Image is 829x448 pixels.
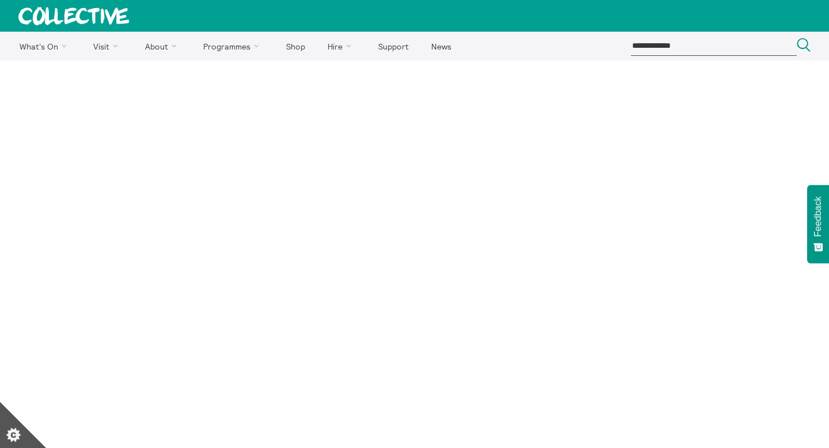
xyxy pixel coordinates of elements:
[807,185,829,263] button: Feedback - Show survey
[135,32,191,60] a: About
[83,32,133,60] a: Visit
[276,32,315,60] a: Shop
[193,32,274,60] a: Programmes
[813,196,823,237] span: Feedback
[318,32,366,60] a: Hire
[9,32,81,60] a: What's On
[368,32,419,60] a: Support
[421,32,461,60] a: News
